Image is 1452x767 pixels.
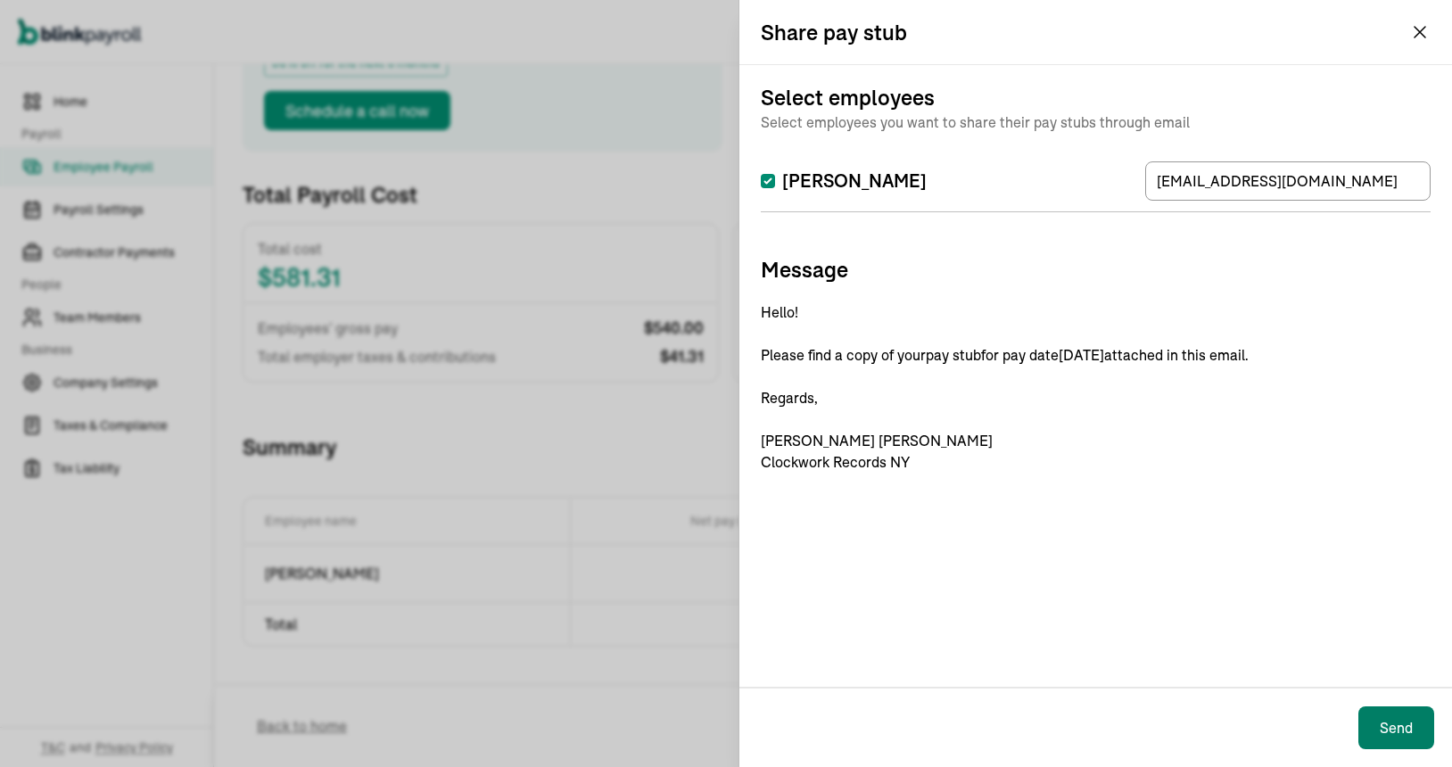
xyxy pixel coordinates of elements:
[761,169,927,194] label: [PERSON_NAME]
[761,174,775,188] input: [PERSON_NAME]
[761,18,907,46] h3: Share pay stub
[761,255,1431,284] h3: Message
[761,111,1431,147] span: Select employees you want to share their pay stubs through email
[761,301,1431,473] p: Hello! Please find a copy of your pay stub for pay date [DATE] attached in this email. Regards, [...
[761,83,1431,147] h3: Select employees
[1145,161,1431,201] input: TextInput
[1358,706,1434,749] button: Send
